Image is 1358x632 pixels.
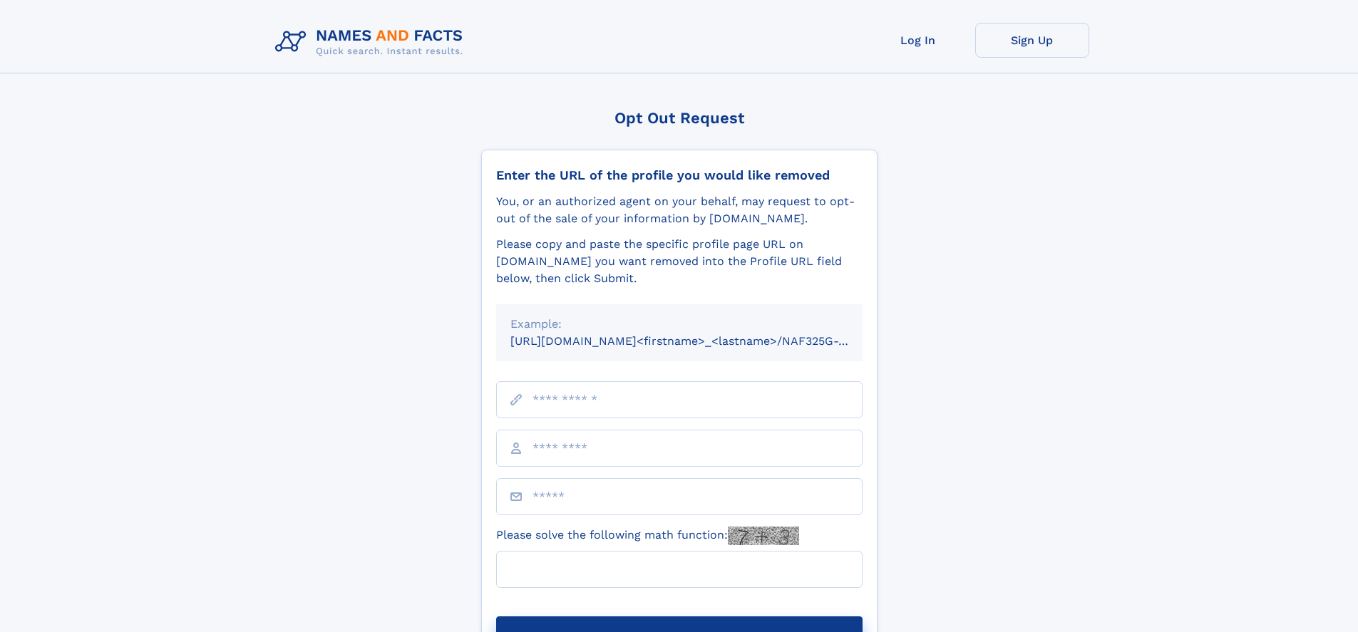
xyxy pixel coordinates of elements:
[269,23,475,61] img: Logo Names and Facts
[496,236,863,287] div: Please copy and paste the specific profile page URL on [DOMAIN_NAME] you want removed into the Pr...
[861,23,975,58] a: Log In
[496,167,863,183] div: Enter the URL of the profile you would like removed
[496,527,799,545] label: Please solve the following math function:
[481,109,878,127] div: Opt Out Request
[510,316,848,333] div: Example:
[510,334,890,348] small: [URL][DOMAIN_NAME]<firstname>_<lastname>/NAF325G-xxxxxxxx
[496,193,863,227] div: You, or an authorized agent on your behalf, may request to opt-out of the sale of your informatio...
[975,23,1089,58] a: Sign Up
